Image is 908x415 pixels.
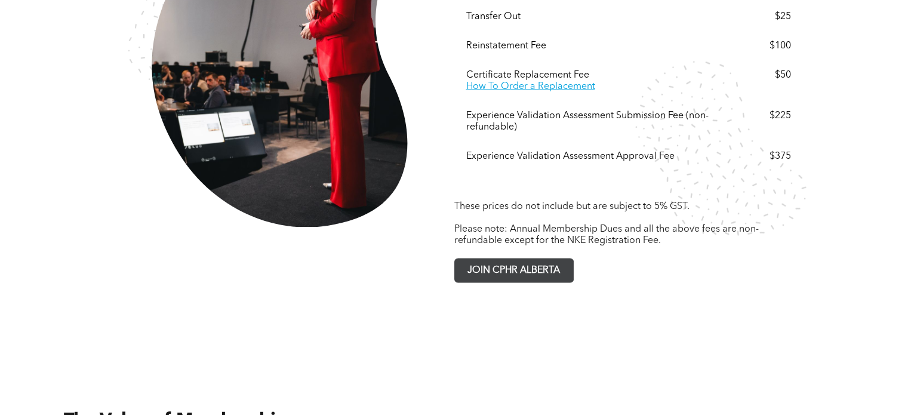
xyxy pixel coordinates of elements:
[726,151,791,162] div: $375
[463,259,564,282] span: JOIN CPHR ALBERTA
[466,151,723,162] div: Experience Validation Assessment Approval Fee
[466,11,723,23] div: Transfer Out
[726,41,791,52] div: $100
[454,202,690,211] span: These prices do not include but are subject to 5% GST.
[466,70,723,81] div: Certificate Replacement Fee
[466,82,595,91] a: How To Order a Replacement
[726,11,791,23] div: $25
[466,41,723,52] div: Reinstatement Fee
[466,110,723,133] div: Experience Validation Assessment Submission Fee (non-refundable)
[454,259,574,283] a: JOIN CPHR ALBERTA
[726,70,791,81] div: $50
[726,110,791,122] div: $225
[454,225,759,245] span: Please note: Annual Membership Dues and all the above fees are non-refundable except for the NKE ...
